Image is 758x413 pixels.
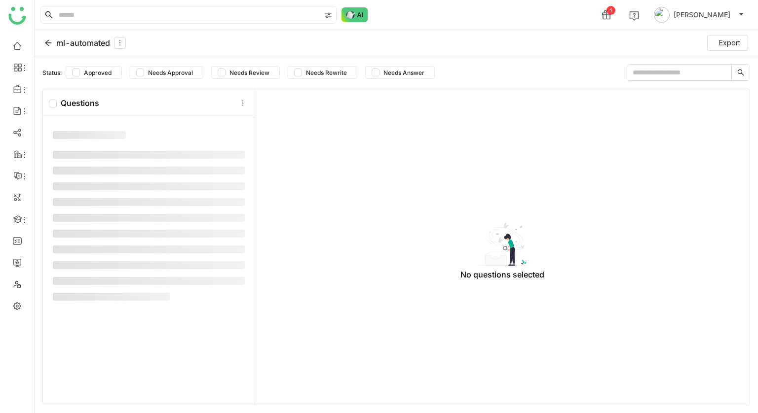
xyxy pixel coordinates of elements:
span: Export [719,37,740,48]
span: Needs Review [226,69,273,76]
img: search-type.svg [324,11,332,19]
img: ask-buddy-normal.svg [341,7,368,22]
span: Needs Approval [144,69,197,76]
span: Needs Rewrite [302,69,351,76]
span: Approved [80,69,115,76]
img: logo [8,7,26,25]
img: nodata.svg [478,222,527,266]
div: ml-automated [44,37,126,49]
div: No questions selected [261,97,744,405]
button: Export [707,35,748,51]
img: help.svg [629,11,639,21]
div: Questions [49,98,99,108]
span: [PERSON_NAME] [674,9,730,20]
div: Status: [42,69,62,76]
img: avatar [654,7,670,23]
span: Needs Answer [379,69,428,76]
button: [PERSON_NAME] [652,7,746,23]
div: 1 [606,6,615,15]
